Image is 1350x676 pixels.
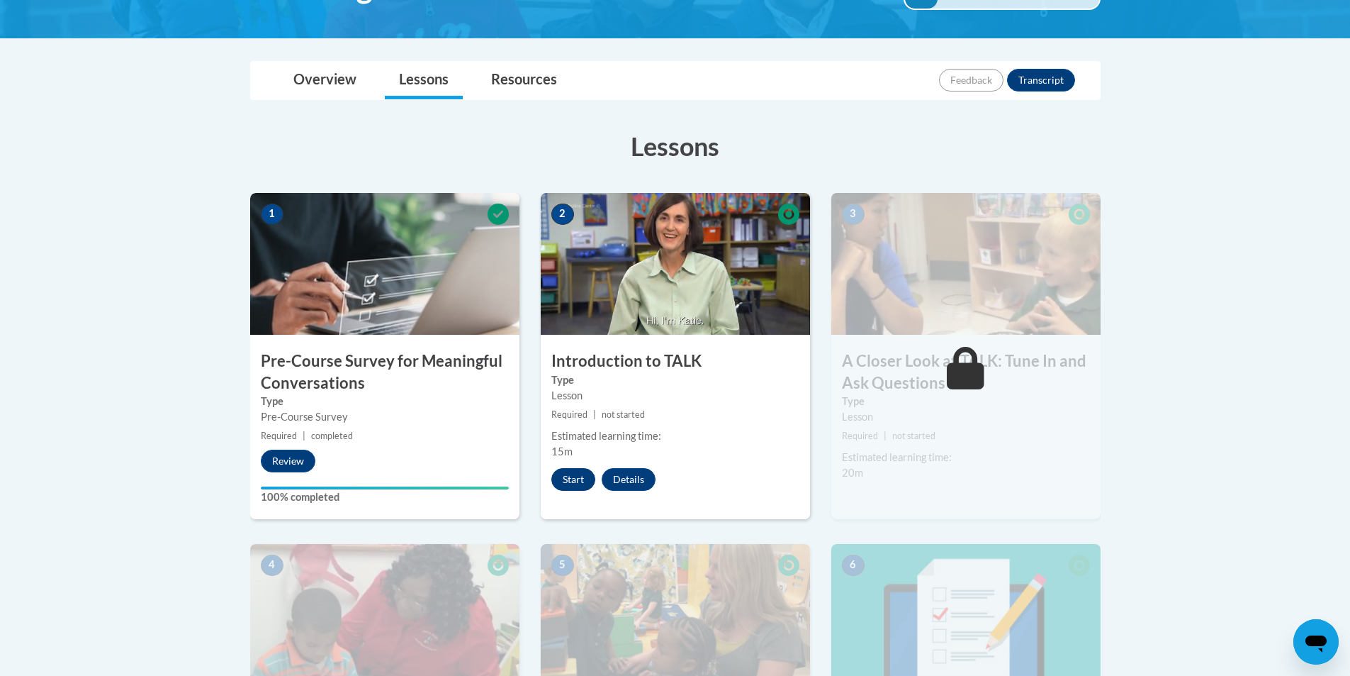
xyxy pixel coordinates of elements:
[602,468,656,491] button: Details
[311,431,353,441] span: completed
[831,350,1101,394] h3: A Closer Look at TALK: Tune In and Ask Questions
[892,431,935,441] span: not started
[551,555,574,576] span: 5
[385,62,463,99] a: Lessons
[842,467,863,479] span: 20m
[261,487,509,489] div: Your progress
[261,204,283,225] span: 1
[551,204,574,225] span: 2
[541,350,810,372] h3: Introduction to TALK
[551,445,573,458] span: 15m
[842,450,1090,465] div: Estimated learning time:
[261,394,509,409] label: Type
[842,431,878,441] span: Required
[250,350,519,394] h3: Pre-Course Survey for Meaningful Conversations
[551,388,799,404] div: Lesson
[1293,619,1339,665] iframe: Button to launch messaging window
[842,394,1090,409] label: Type
[261,555,283,576] span: 4
[250,128,1101,164] h3: Lessons
[279,62,371,99] a: Overview
[551,468,595,491] button: Start
[261,409,509,425] div: Pre-Course Survey
[1007,69,1075,92] button: Transcript
[831,193,1101,335] img: Course Image
[551,372,799,388] label: Type
[551,409,587,420] span: Required
[939,69,1003,92] button: Feedback
[602,409,645,420] span: not started
[884,431,887,441] span: |
[842,204,865,225] span: 3
[541,193,810,335] img: Course Image
[303,431,305,441] span: |
[261,431,297,441] span: Required
[842,555,865,576] span: 6
[250,193,519,335] img: Course Image
[261,489,509,505] label: 100% completed
[261,450,315,472] button: Review
[551,428,799,444] div: Estimated learning time:
[477,62,571,99] a: Resources
[842,409,1090,425] div: Lesson
[593,409,596,420] span: |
